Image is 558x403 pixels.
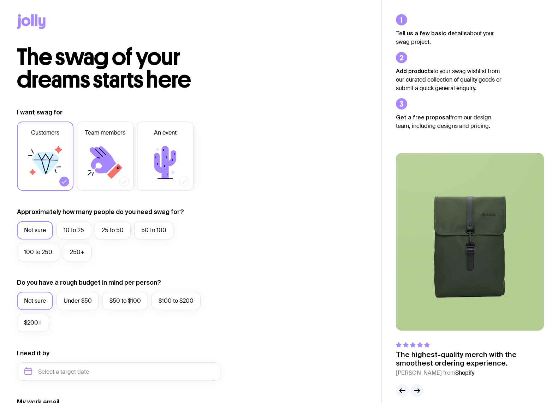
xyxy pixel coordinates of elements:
span: Shopify [455,369,474,377]
label: Do you have a rough budget in mind per person? [17,278,161,287]
label: 100 to 250 [17,243,59,261]
label: 250+ [63,243,91,261]
label: $100 to $200 [152,292,201,310]
p: from our design team, including designs and pricing. [396,113,502,130]
strong: Get a free proposal [396,114,450,120]
label: 25 to 50 [95,221,131,239]
p: about your swag project. [396,29,502,46]
span: Team members [85,129,125,137]
p: The highest-quality merch with the smoothest ordering experience. [396,350,544,367]
label: I want swag for [17,108,63,117]
span: The swag of your dreams starts here [17,43,191,94]
strong: Add products [396,68,433,74]
cite: [PERSON_NAME] from [396,369,544,377]
label: Under $50 [57,292,99,310]
label: 50 to 100 [134,221,173,239]
label: Approximately how many people do you need swag for? [17,208,184,216]
label: 10 to 25 [57,221,91,239]
label: $200+ [17,314,49,332]
label: Not sure [17,221,53,239]
label: Not sure [17,292,53,310]
strong: Tell us a few basic details [396,30,467,36]
label: I need it by [17,349,49,357]
span: An event [154,129,177,137]
input: Select a target date [17,362,220,381]
p: to your swag wishlist from our curated collection of quality goods or submit a quick general enqu... [396,67,502,93]
span: Customers [31,129,59,137]
label: $50 to $100 [102,292,148,310]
